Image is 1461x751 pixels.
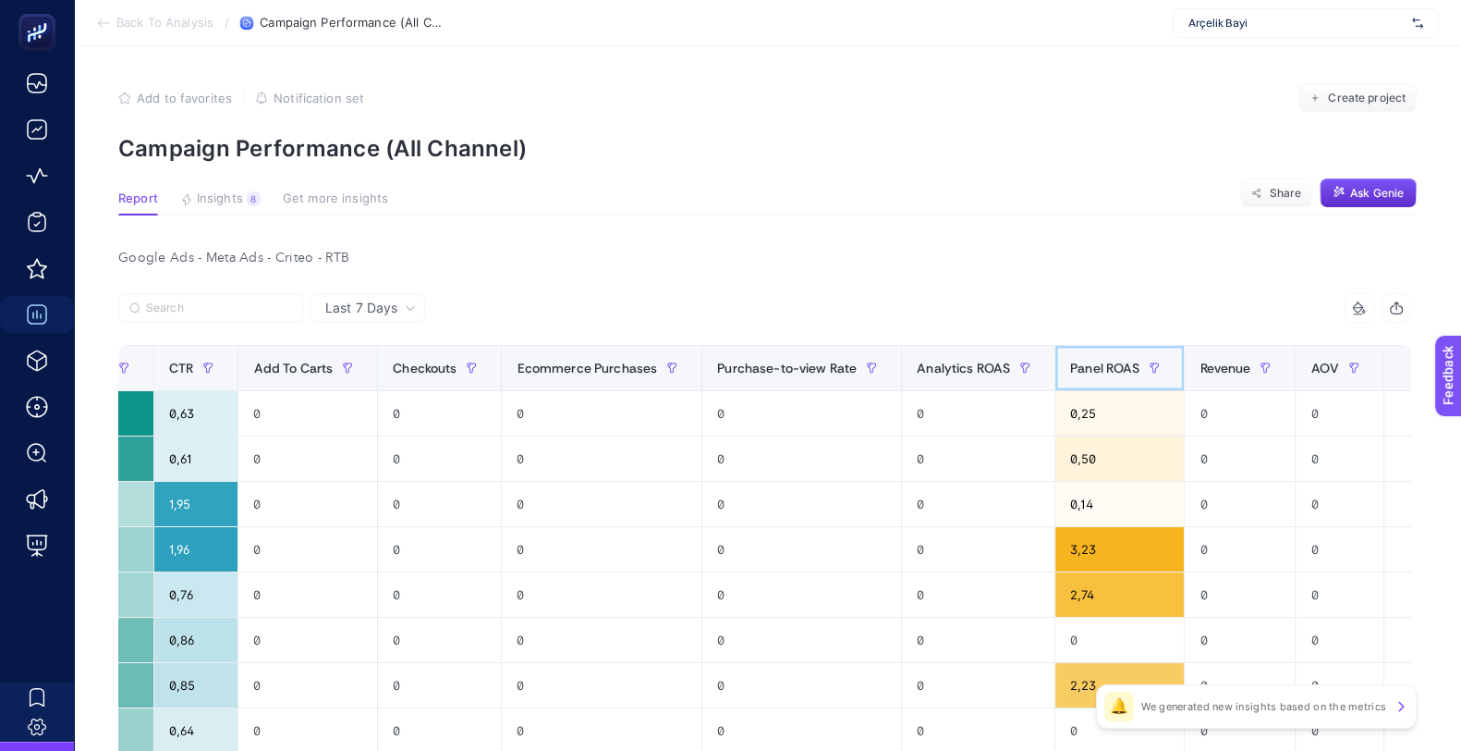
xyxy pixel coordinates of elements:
span: Panel ROAS [1070,361,1139,375]
div: 0 [502,437,701,481]
div: 0 [1296,391,1382,436]
div: 0 [902,572,1054,617]
div: 0 [1185,663,1295,708]
div: 1,95 [154,482,237,526]
div: 0 [902,391,1054,436]
div: 0,50 [1055,437,1184,481]
div: 0 [1296,527,1382,572]
div: + [1401,361,1436,375]
div: 0 [238,663,377,708]
div: 0 [1296,572,1382,617]
div: 0 [902,527,1054,572]
button: Create project [1298,83,1417,113]
div: 0 [502,391,701,436]
div: 0 [1185,391,1295,436]
span: CTR [169,361,193,375]
div: 0 [902,482,1054,526]
p: We generated new insights based on the metrics [1141,699,1386,714]
button: Share [1240,179,1312,208]
div: 0 [1185,482,1295,526]
div: 0 [378,527,501,572]
div: 0 [702,618,901,662]
span: Add To Carts [253,361,333,375]
div: 3,23 [1055,527,1184,572]
span: Report [118,191,158,206]
div: 8 [247,191,261,206]
p: Campaign Performance (All Channel) [118,135,1417,162]
button: Ask Genie [1320,179,1417,208]
button: Notification set [255,91,364,105]
div: 0 [1296,482,1382,526]
span: Feedback [11,6,70,20]
span: Purchase-to-view Rate [717,361,857,375]
div: 0 [502,618,701,662]
div: 0 [378,572,501,617]
div: 0 [702,437,901,481]
div: 0,86 [154,618,237,662]
div: 0 [1055,618,1184,662]
div: 0 [902,663,1054,708]
span: Last 7 Days [325,299,397,317]
div: 2,74 [1055,572,1184,617]
div: 0,63 [154,391,237,436]
span: Create project [1328,91,1406,105]
span: Back To Analysis [116,16,213,31]
div: 0 [1185,572,1295,617]
div: 0 [1185,437,1295,481]
input: Search [146,302,292,315]
div: 0 [502,482,701,526]
div: 0,14 [1055,482,1184,526]
div: 0 [1296,663,1382,708]
div: Google Ads - Meta Ads - Criteo - RTB [103,245,1426,271]
div: 0 [1185,527,1295,572]
div: 0,76 [154,572,237,617]
span: / [225,15,229,30]
span: Add to favorites [137,91,232,105]
span: Ask Genie [1350,186,1404,201]
div: 0 [378,437,501,481]
div: 16 items selected [1399,361,1414,401]
div: 0,25 [1055,391,1184,436]
div: 0 [502,572,701,617]
div: 0 [702,663,901,708]
div: 0 [378,482,501,526]
div: 0 [238,572,377,617]
div: 0 [238,618,377,662]
div: 0 [238,482,377,526]
div: 0 [502,527,701,572]
button: Add to favorites [118,91,232,105]
div: 0 [1185,618,1295,662]
div: 0 [702,527,901,572]
div: 0 [702,391,901,436]
div: 0 [378,391,501,436]
span: Checkouts [393,361,457,375]
div: 0 [378,663,501,708]
span: Ecommerce Purchases [517,361,657,375]
div: 0 [238,527,377,572]
div: 0 [238,391,377,436]
div: 0 [902,618,1054,662]
div: 0 [238,437,377,481]
div: 0 [1296,437,1382,481]
span: AOV [1310,361,1338,375]
span: Insights [197,191,243,206]
div: 0 [378,618,501,662]
div: 0 [502,663,701,708]
div: 🔔 [1104,692,1134,721]
div: 0,61 [154,437,237,481]
span: Get more insights [283,191,388,206]
div: 0 [902,437,1054,481]
img: svg%3e [1412,14,1423,32]
div: 0,85 [154,663,237,708]
span: Notification set [274,91,364,105]
span: Analytics ROAS [917,361,1010,375]
div: 0 [1296,618,1382,662]
div: 1,96 [154,527,237,572]
div: 2,23 [1055,663,1184,708]
div: 0 [702,482,901,526]
span: Campaign Performance (All Channel) [260,16,444,31]
span: Arçelik Bayi [1188,16,1405,31]
span: Revenue [1199,361,1250,375]
div: 0 [702,572,901,617]
span: Share [1269,186,1301,201]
